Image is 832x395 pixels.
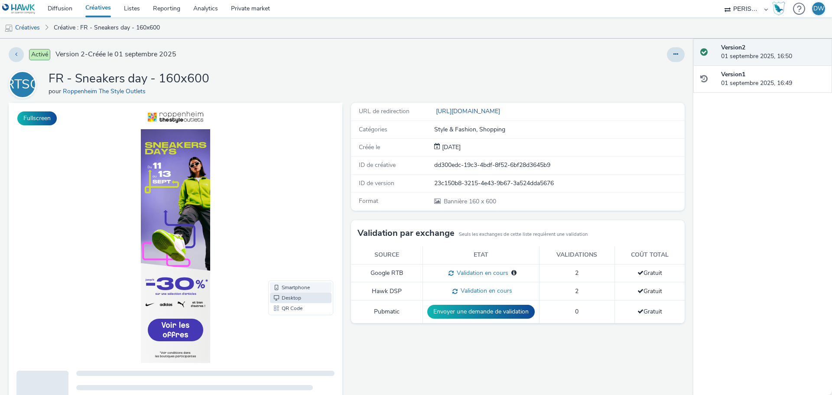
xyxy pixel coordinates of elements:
span: Catégories [359,125,387,134]
a: [URL][DOMAIN_NAME] [434,107,504,115]
span: 2 [575,269,578,277]
img: Hawk Academy [772,2,785,16]
div: DW [813,2,824,15]
strong: Version 2 [721,43,745,52]
span: Créée le [359,143,380,151]
span: 160 x 600 [443,197,496,206]
th: Etat [422,246,539,264]
th: Validations [539,246,614,264]
span: URL de redirection [359,107,409,115]
div: dd300edc-19c3-4bdf-8f52-6bf28d3645b9 [434,161,684,170]
span: Gratuit [637,287,662,295]
span: ID de version [359,179,394,187]
span: [DATE] [440,143,461,151]
small: Seuls les exchanges de cette liste requièrent une validation [459,231,588,238]
li: Smartphone [261,180,323,190]
div: Style & Fashion, Shopping [434,125,684,134]
span: 2 [575,287,578,295]
span: Validation en cours [458,287,512,295]
td: Pubmatic [351,300,422,323]
h3: Validation par exchange [357,227,455,240]
button: Envoyer une demande de validation [427,305,535,319]
a: RTSO [9,80,40,88]
td: Google RTB [351,264,422,282]
li: QR Code [261,200,323,211]
span: Desktop [273,193,292,198]
span: Version 2 - Créée le 01 septembre 2025 [55,49,176,59]
a: Créative : FR - Sneakers day - 160x600 [49,17,164,38]
span: Bannière [444,197,469,206]
img: mobile [4,24,13,33]
a: Hawk Academy [772,2,789,16]
div: 23c150b8-3215-4e43-9b67-3a524dda5676 [434,179,684,188]
span: Smartphone [273,182,301,187]
img: undefined Logo [2,3,36,14]
strong: Version 1 [721,70,745,78]
span: Format [359,197,378,205]
span: Gratuit [637,307,662,316]
h1: FR - Sneakers day - 160x600 [49,71,209,87]
th: Coût total [614,246,685,264]
span: ID de créative [359,161,396,169]
div: RTSO [6,72,40,97]
span: 0 [575,307,578,316]
span: Activé [29,49,50,60]
button: Fullscreen [17,111,57,125]
a: Roppenheim The Style Outlets [63,87,149,95]
li: Desktop [261,190,323,200]
td: Hawk DSP [351,282,422,300]
span: pour [49,87,63,95]
th: Source [351,246,422,264]
div: 01 septembre 2025, 16:49 [721,70,825,88]
span: QR Code [273,203,294,208]
div: Création 01 septembre 2025, 16:49 [440,143,461,152]
div: 01 septembre 2025, 16:50 [721,43,825,61]
span: Gratuit [637,269,662,277]
span: Validation en cours [454,269,508,277]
